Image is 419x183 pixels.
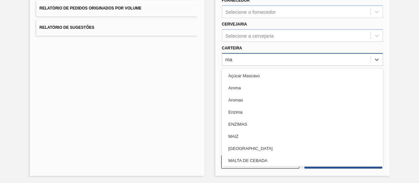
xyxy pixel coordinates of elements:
div: MALTA DE CEBADA [222,155,383,167]
div: Aroma [222,82,383,94]
div: [GEOGRAPHIC_DATA] [222,142,383,155]
span: Relatório de Sugestões [40,25,95,30]
button: Relatório de Pedidos Originados por Volume [36,0,197,16]
label: Carteira [222,46,242,50]
div: Enzima [222,106,383,118]
div: ENZIMAS [222,118,383,130]
span: Relatório de Pedidos Originados por Volume [40,6,142,10]
div: Açúcar Mascavo [222,70,383,82]
label: Cervejaria [222,22,247,27]
button: Relatório de Sugestões [36,20,197,36]
div: Selecione a cervejaria [226,33,274,38]
div: MAIZ [222,130,383,142]
div: Selecione o fornecedor [226,9,276,15]
div: Aromas [222,94,383,106]
button: Limpar [221,156,299,169]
